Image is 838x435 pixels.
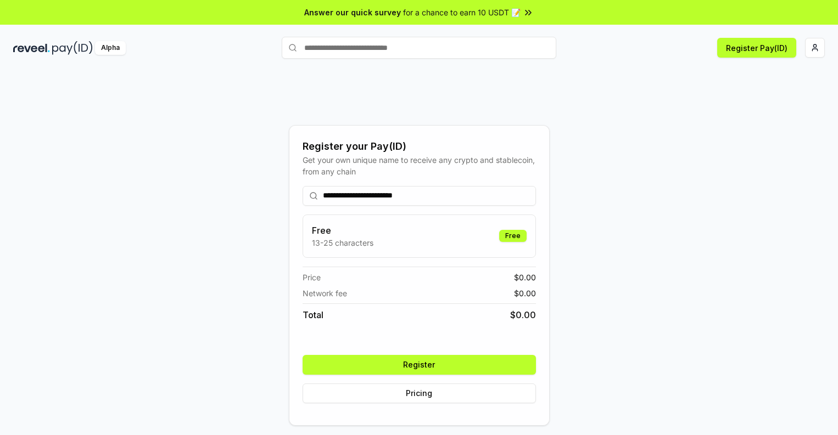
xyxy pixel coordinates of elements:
[13,41,50,55] img: reveel_dark
[303,139,536,154] div: Register your Pay(ID)
[52,41,93,55] img: pay_id
[499,230,527,242] div: Free
[303,308,323,321] span: Total
[514,272,536,283] span: $ 0.00
[304,7,401,18] span: Answer our quick survey
[717,38,796,58] button: Register Pay(ID)
[403,7,521,18] span: for a chance to earn 10 USDT 📝
[312,237,373,248] p: 13-25 characters
[303,154,536,177] div: Get your own unique name to receive any crypto and stablecoin, from any chain
[303,272,321,283] span: Price
[303,383,536,403] button: Pricing
[303,287,347,299] span: Network fee
[303,355,536,375] button: Register
[312,224,373,237] h3: Free
[510,308,536,321] span: $ 0.00
[514,287,536,299] span: $ 0.00
[95,41,126,55] div: Alpha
